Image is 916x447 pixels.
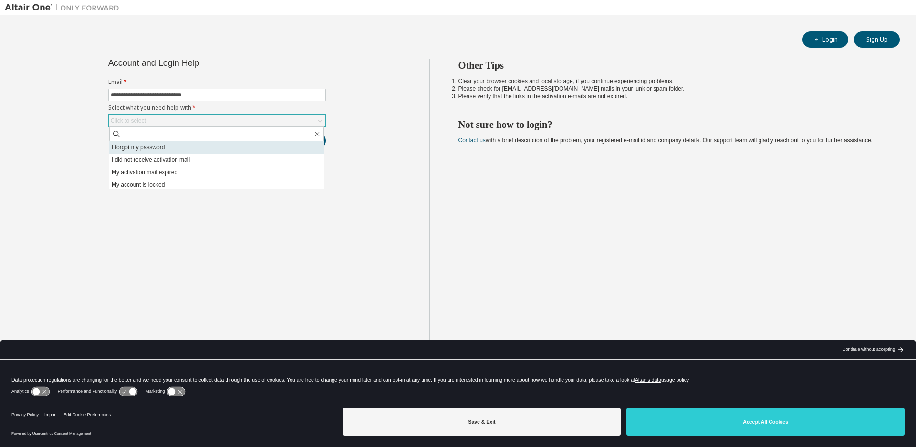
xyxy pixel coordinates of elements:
div: Account and Login Help [108,59,282,67]
li: Clear your browser cookies and local storage, if you continue experiencing problems. [458,77,883,85]
img: Altair One [5,3,124,12]
label: Select what you need help with [108,104,326,112]
li: Please check for [EMAIL_ADDRESS][DOMAIN_NAME] mails in your junk or spam folder. [458,85,883,93]
div: Click to select [111,117,146,125]
a: Contact us [458,137,486,144]
h2: Not sure how to login? [458,118,883,131]
button: Sign Up [854,31,900,48]
li: Please verify that the links in the activation e-mails are not expired. [458,93,883,100]
label: Email [108,78,326,86]
button: Login [802,31,848,48]
li: I forgot my password [109,141,324,154]
h2: Other Tips [458,59,883,72]
div: Click to select [109,115,325,126]
span: with a brief description of the problem, your registered e-mail id and company details. Our suppo... [458,137,873,144]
